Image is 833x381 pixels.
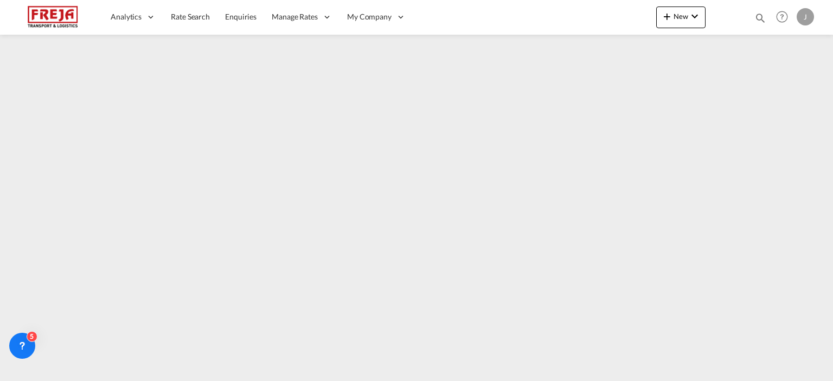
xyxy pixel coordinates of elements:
span: Help [773,8,791,26]
span: Rate Search [171,12,210,21]
span: Analytics [111,11,142,22]
span: Manage Rates [272,11,318,22]
md-icon: icon-magnify [754,12,766,24]
div: J [797,8,814,25]
img: 586607c025bf11f083711d99603023e7.png [16,5,89,29]
span: New [661,12,701,21]
md-icon: icon-chevron-down [688,10,701,23]
div: icon-magnify [754,12,766,28]
span: Enquiries [225,12,257,21]
span: My Company [347,11,392,22]
div: Help [773,8,797,27]
button: icon-plus 400-fgNewicon-chevron-down [656,7,706,28]
md-icon: icon-plus 400-fg [661,10,674,23]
